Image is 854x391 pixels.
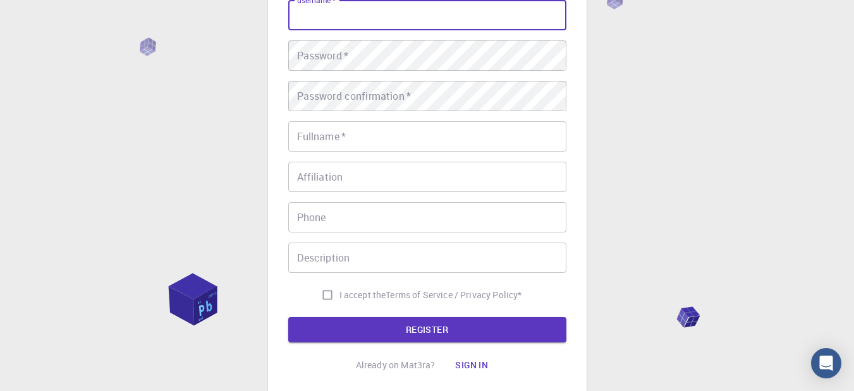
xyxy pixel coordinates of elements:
[445,352,498,378] button: Sign in
[811,348,841,378] div: Open Intercom Messenger
[356,359,436,371] p: Already on Mat3ra?
[288,317,566,342] button: REGISTER
[386,289,522,301] p: Terms of Service / Privacy Policy *
[339,289,386,301] span: I accept the
[386,289,522,301] a: Terms of Service / Privacy Policy*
